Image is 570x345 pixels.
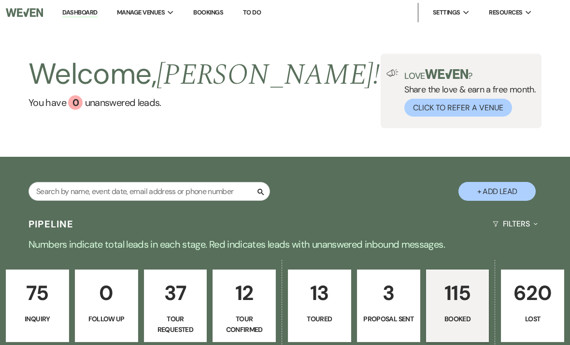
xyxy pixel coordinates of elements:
a: 0Follow Up [75,270,138,342]
p: Proposal Sent [363,314,414,324]
h3: Pipeline [28,217,74,231]
p: Tour Confirmed [219,314,270,335]
span: Settings [433,8,460,17]
p: Love ? [404,69,536,80]
p: Tour Requested [150,314,201,335]
div: 0 [68,95,83,110]
p: 75 [12,277,63,309]
img: Weven Logo [6,2,43,23]
a: Dashboard [62,8,97,17]
a: You have 0 unanswered leads. [28,95,380,110]
a: 3Proposal Sent [357,270,420,342]
p: 13 [294,277,345,309]
span: Resources [489,8,522,17]
p: 37 [150,277,201,309]
a: 620Lost [501,270,564,342]
p: Booked [432,314,483,324]
a: 115Booked [426,270,489,342]
p: 0 [81,277,132,309]
span: Manage Venues [117,8,165,17]
a: 75Inquiry [6,270,69,342]
p: Inquiry [12,314,63,324]
img: loud-speaker-illustration.svg [386,69,399,77]
div: Share the love & earn a free month. [399,69,536,117]
button: Filters [489,211,541,237]
img: weven-logo-green.svg [425,69,468,79]
a: To Do [243,8,261,16]
p: 620 [507,277,558,309]
button: + Add Lead [458,182,536,201]
p: 3 [363,277,414,309]
button: Click to Refer a Venue [404,99,512,117]
p: 12 [219,277,270,309]
p: 115 [432,277,483,309]
a: 13Toured [288,270,351,342]
h2: Welcome, [28,54,380,95]
p: Lost [507,314,558,324]
a: 37Tour Requested [144,270,207,342]
input: Search by name, event date, email address or phone number [28,182,270,201]
p: Follow Up [81,314,132,324]
p: Toured [294,314,345,324]
a: 12Tour Confirmed [213,270,276,342]
a: Bookings [193,8,223,16]
span: [PERSON_NAME] ! [157,53,380,97]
